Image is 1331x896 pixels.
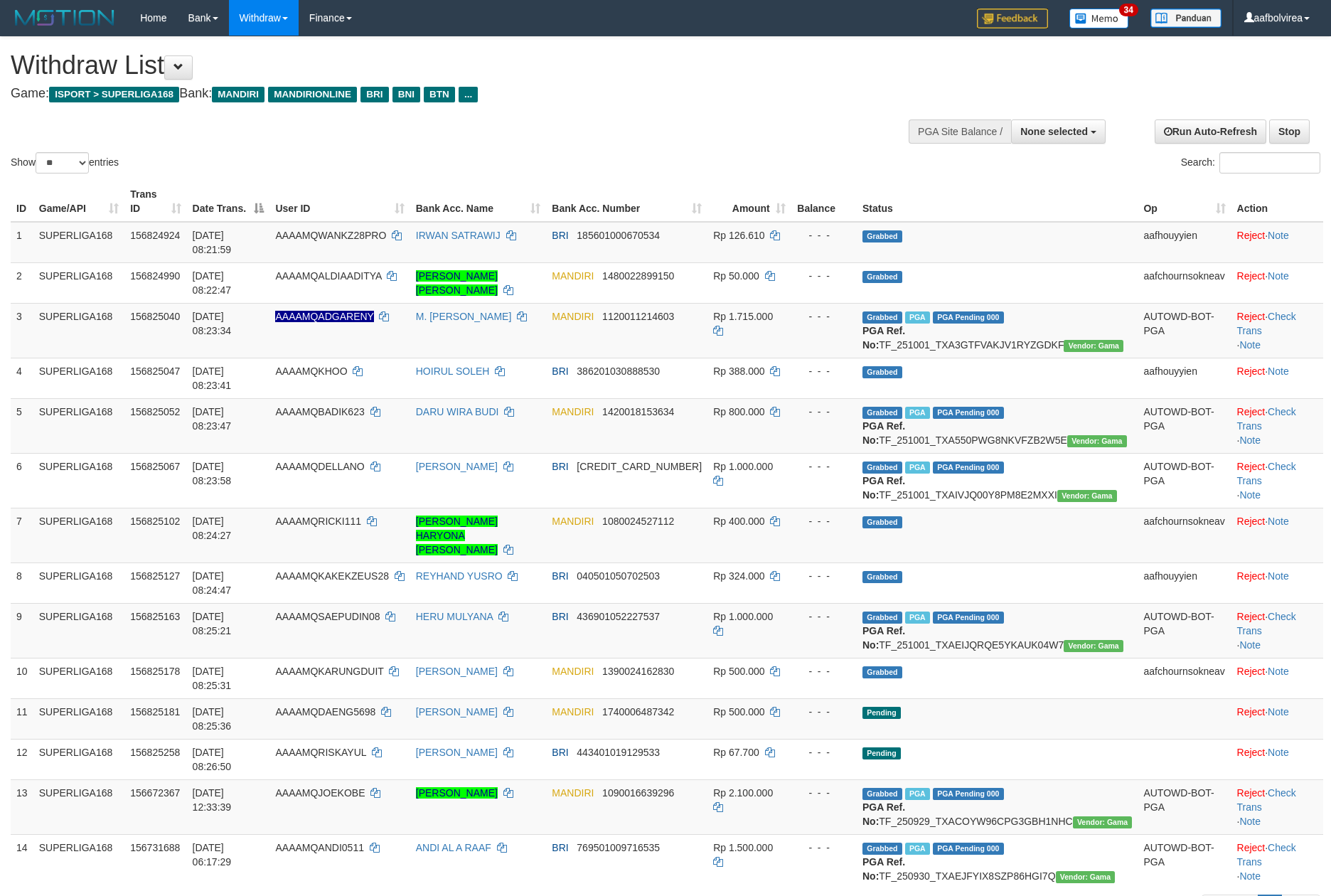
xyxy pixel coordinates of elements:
span: Copy 1120011214603 to clipboard [602,311,674,322]
span: Rp 2.100.000 [713,787,773,799]
a: Reject [1237,366,1266,377]
th: Bank Acc. Number: activate to sort column ascending [546,181,707,222]
span: [DATE] 08:26:50 [193,747,232,772]
span: Grabbed [862,366,902,378]
td: 11 [11,698,33,739]
td: aafhouyyien [1138,358,1231,398]
span: [DATE] 08:23:34 [193,311,232,336]
span: BRI [552,461,568,472]
span: 156824924 [130,230,180,241]
span: Copy 769501009716535 to clipboard [577,842,660,853]
span: Marked by aafromsomean [905,612,930,624]
a: HOIRUL SOLEH [416,366,490,377]
td: SUPERLIGA168 [33,262,124,303]
span: BRI [552,230,568,241]
a: Check Trans [1237,611,1296,636]
span: [DATE] 08:23:58 [193,461,232,486]
td: · · [1231,398,1323,453]
td: TF_251001_TXA550PWG8NKVFZB2W5E [857,398,1138,453]
a: Reject [1237,461,1266,472]
a: Reject [1237,311,1266,322]
span: Copy 1390024162830 to clipboard [602,666,674,677]
td: 14 [11,834,33,889]
td: TF_251001_TXAEIJQRQE5YKAUK04W7 [857,603,1138,658]
span: Copy 1080024527112 to clipboard [602,516,674,527]
td: 2 [11,262,33,303]
a: REYHAND YUSRO [416,570,503,582]
a: [PERSON_NAME] [416,706,498,718]
span: MANDIRI [552,666,594,677]
td: SUPERLIGA168 [33,603,124,658]
span: Grabbed [862,230,902,242]
b: PGA Ref. No: [862,475,905,501]
td: · [1231,262,1323,303]
span: 156825178 [130,666,180,677]
td: AUTOWD-BOT-PGA [1138,303,1231,358]
a: ANDI AL A RAAF [416,842,491,853]
td: · [1231,508,1323,562]
img: panduan.png [1150,9,1222,28]
th: Amount: activate to sort column ascending [707,181,791,222]
span: Vendor URL: https://trx31.1velocity.biz [1067,435,1127,447]
div: - - - [797,609,851,624]
td: SUPERLIGA168 [33,303,124,358]
select: Showentries [36,152,89,174]
span: Vendor URL: https://trx31.1velocity.biz [1073,816,1133,828]
span: MANDIRI [552,270,594,282]
div: - - - [797,228,851,242]
span: Grabbed [862,571,902,583]
th: Op: activate to sort column ascending [1138,181,1231,222]
a: Reject [1237,270,1266,282]
div: - - - [797,569,851,583]
td: · [1231,358,1323,398]
button: None selected [1011,119,1106,144]
span: Copy 185601000670534 to clipboard [577,230,660,241]
a: IRWAN SATRAWIJ [416,230,501,241]
span: Rp 400.000 [713,516,764,527]
td: · [1231,739,1323,779]
span: [DATE] 12:33:39 [193,787,232,813]
a: Reject [1237,406,1266,417]
span: Grabbed [862,516,902,528]
div: PGA Site Balance / [909,119,1011,144]
td: TF_250930_TXAEJFYIX8SZP86HGI7Q [857,834,1138,889]
b: PGA Ref. No: [862,420,905,446]
td: aafhouyyien [1138,562,1231,603]
a: [PERSON_NAME] [416,787,498,799]
span: Grabbed [862,271,902,283]
td: 6 [11,453,33,508]
span: AAAAMQWANKZ28PRO [275,230,386,241]
span: MANDIRI [552,516,594,527]
span: Copy 040501050702503 to clipboard [577,570,660,582]
span: PGA Pending [933,843,1004,855]
td: · [1231,562,1323,603]
a: Note [1268,366,1289,377]
h1: Withdraw List [11,51,873,80]
a: Reject [1237,706,1266,718]
td: SUPERLIGA168 [33,358,124,398]
span: [DATE] 08:24:47 [193,570,232,596]
a: Note [1239,870,1261,882]
span: AAAAMQDAENG5698 [275,706,375,718]
span: [DATE] 08:23:47 [193,406,232,432]
th: Action [1231,181,1323,222]
span: Vendor URL: https://trx31.1velocity.biz [1056,871,1116,883]
span: BRI [552,747,568,758]
div: - - - [797,664,851,678]
div: - - - [797,705,851,719]
td: · [1231,698,1323,739]
td: · · [1231,603,1323,658]
span: BRI [552,842,568,853]
a: Check Trans [1237,787,1296,813]
span: PGA Pending [933,462,1004,474]
span: Marked by aafnonsreyleab [905,407,930,419]
span: 156825181 [130,706,180,718]
th: ID [11,181,33,222]
b: PGA Ref. No: [862,625,905,651]
span: Rp 324.000 [713,570,764,582]
td: SUPERLIGA168 [33,779,124,834]
a: Reject [1237,230,1266,241]
b: PGA Ref. No: [862,801,905,827]
th: Trans ID: activate to sort column ascending [124,181,186,222]
td: SUPERLIGA168 [33,398,124,453]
